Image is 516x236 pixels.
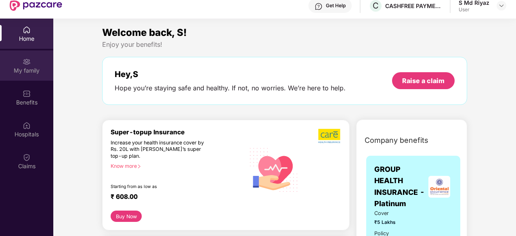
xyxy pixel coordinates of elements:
div: Know more [111,163,240,169]
img: insurerLogo [428,176,450,198]
div: CASHFREE PAYMENTS INDIA PVT. LTD. [385,2,442,10]
span: GROUP HEALTH INSURANCE - Platinum [374,164,426,209]
div: Get Help [326,2,346,9]
span: C [373,1,379,10]
span: Welcome back, S! [102,27,187,38]
div: User [459,6,489,13]
img: svg+xml;base64,PHN2ZyBpZD0iSG9zcGl0YWxzIiB4bWxucz0iaHR0cDovL3d3dy53My5vcmcvMjAwMC9zdmciIHdpZHRoPS... [23,121,31,129]
div: ₹ 608.00 [111,193,237,203]
img: svg+xml;base64,PHN2ZyB3aWR0aD0iMjAiIGhlaWdodD0iMjAiIHZpZXdCb3g9IjAgMCAyMCAyMCIgZmlsbD0ibm9uZSIgeG... [23,58,31,66]
div: Increase your health insurance cover by Rs. 20L with [PERSON_NAME]’s super top-up plan. [111,140,210,160]
img: svg+xml;base64,PHN2ZyBpZD0iQ2xhaW0iIHhtbG5zPSJodHRwOi8vd3d3LnczLm9yZy8yMDAwL3N2ZyIgd2lkdGg9IjIwIi... [23,153,31,161]
img: svg+xml;base64,PHN2ZyB4bWxucz0iaHR0cDovL3d3dy53My5vcmcvMjAwMC9zdmciIHhtbG5zOnhsaW5rPSJodHRwOi8vd3... [245,140,303,198]
div: Hey, S [115,69,346,79]
img: svg+xml;base64,PHN2ZyBpZD0iSG9tZSIgeG1sbnM9Imh0dHA6Ly93d3cudzMub3JnLzIwMDAvc3ZnIiB3aWR0aD0iMjAiIG... [23,26,31,34]
div: Raise a claim [402,76,445,85]
img: svg+xml;base64,PHN2ZyBpZD0iRHJvcGRvd24tMzJ4MzIiIHhtbG5zPSJodHRwOi8vd3d3LnczLm9yZy8yMDAwL3N2ZyIgd2... [498,2,505,9]
div: Hope you’re staying safe and healthy. If not, no worries. We’re here to help. [115,84,346,92]
span: ₹5 Lakhs [374,219,404,226]
span: Company benefits [365,135,428,146]
div: Enjoy your benefits! [102,40,467,49]
span: Cover [374,209,404,217]
img: svg+xml;base64,PHN2ZyBpZD0iSGVscC0zMngzMiIgeG1sbnM9Imh0dHA6Ly93d3cudzMub3JnLzIwMDAvc3ZnIiB3aWR0aD... [315,2,323,10]
img: b5dec4f62d2307b9de63beb79f102df3.png [318,128,341,144]
img: New Pazcare Logo [10,0,62,11]
button: Buy Now [111,211,142,222]
img: svg+xml;base64,PHN2ZyBpZD0iQmVuZWZpdHMiIHhtbG5zPSJodHRwOi8vd3d3LnczLm9yZy8yMDAwL3N2ZyIgd2lkdGg9Ij... [23,90,31,98]
span: right [137,164,141,169]
div: Super-topup Insurance [111,128,245,136]
div: Starting from as low as [111,184,211,190]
